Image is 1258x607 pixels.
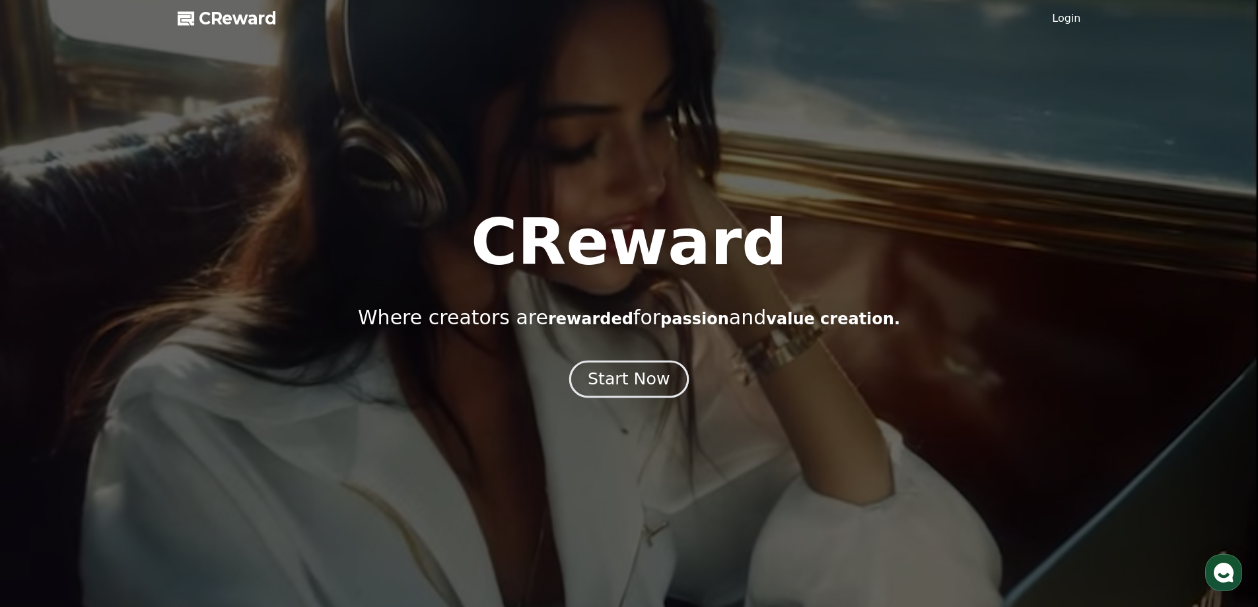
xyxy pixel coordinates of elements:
[195,439,228,449] span: Settings
[766,310,900,328] span: value creation.
[170,419,254,452] a: Settings
[358,306,900,330] p: Where creators are for and
[1052,11,1080,26] a: Login
[471,211,787,274] h1: CReward
[34,439,57,449] span: Home
[572,375,686,387] a: Start Now
[110,439,149,450] span: Messages
[199,8,277,29] span: CReward
[588,368,670,390] div: Start Now
[178,8,277,29] a: CReward
[4,419,87,452] a: Home
[660,310,729,328] span: passion
[548,310,633,328] span: rewarded
[87,419,170,452] a: Messages
[569,360,689,398] button: Start Now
